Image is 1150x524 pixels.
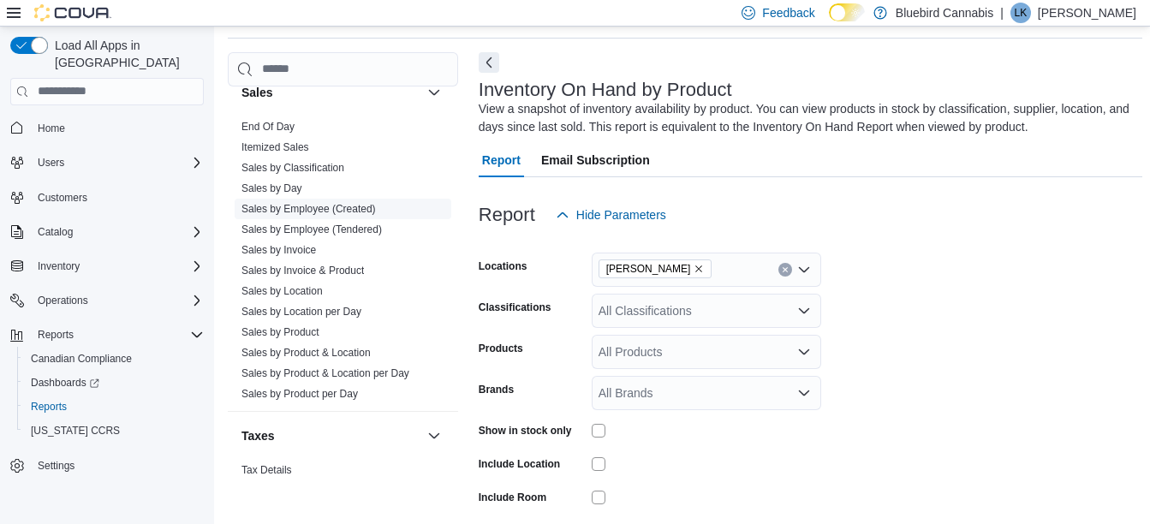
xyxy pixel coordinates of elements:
[606,260,691,277] span: [PERSON_NAME]
[3,116,211,140] button: Home
[241,387,358,401] span: Sales by Product per Day
[241,366,409,380] span: Sales by Product & Location per Day
[479,80,732,100] h3: Inventory On Hand by Product
[31,325,80,345] button: Reports
[479,457,560,471] label: Include Location
[1038,3,1136,23] p: [PERSON_NAME]
[38,459,74,473] span: Settings
[3,289,211,313] button: Operations
[241,182,302,194] a: Sales by Day
[38,122,65,135] span: Home
[24,348,139,369] a: Canadian Compliance
[479,259,527,273] label: Locations
[17,419,211,443] button: [US_STATE] CCRS
[829,3,865,21] input: Dark Mode
[797,304,811,318] button: Open list of options
[24,396,204,417] span: Reports
[241,202,376,216] span: Sales by Employee (Created)
[1015,3,1028,23] span: LK
[424,82,444,103] button: Sales
[3,453,211,478] button: Settings
[31,187,204,208] span: Customers
[694,264,704,274] button: Remove Almonte from selection in this group
[241,84,420,101] button: Sales
[31,352,132,366] span: Canadian Compliance
[241,120,295,134] span: End Of Day
[38,225,73,239] span: Catalog
[241,347,371,359] a: Sales by Product & Location
[241,84,273,101] h3: Sales
[31,256,86,277] button: Inventory
[24,396,74,417] a: Reports
[241,223,382,235] a: Sales by Employee (Tendered)
[3,220,211,244] button: Catalog
[1000,3,1004,23] p: |
[38,156,64,170] span: Users
[241,161,344,175] span: Sales by Classification
[241,325,319,339] span: Sales by Product
[797,345,811,359] button: Open list of options
[31,117,204,139] span: Home
[3,323,211,347] button: Reports
[797,386,811,400] button: Open list of options
[38,191,87,205] span: Customers
[479,52,499,73] button: Next
[241,367,409,379] a: Sales by Product & Location per Day
[17,395,211,419] button: Reports
[31,118,72,139] a: Home
[241,162,344,174] a: Sales by Classification
[228,460,458,508] div: Taxes
[241,203,376,215] a: Sales by Employee (Created)
[482,143,521,177] span: Report
[241,427,420,444] button: Taxes
[241,243,316,257] span: Sales by Invoice
[241,427,275,444] h3: Taxes
[479,424,572,438] label: Show in stock only
[34,4,111,21] img: Cova
[241,306,361,318] a: Sales by Location per Day
[241,388,358,400] a: Sales by Product per Day
[31,376,99,390] span: Dashboards
[241,223,382,236] span: Sales by Employee (Tendered)
[3,151,211,175] button: Users
[241,140,309,154] span: Itemized Sales
[31,456,81,476] a: Settings
[1010,3,1031,23] div: Luma Khoury
[241,121,295,133] a: End Of Day
[599,259,712,278] span: Almonte
[24,348,204,369] span: Canadian Compliance
[24,420,204,441] span: Washington CCRS
[479,205,535,225] h3: Report
[48,37,204,71] span: Load All Apps in [GEOGRAPHIC_DATA]
[31,222,80,242] button: Catalog
[38,294,88,307] span: Operations
[24,420,127,441] a: [US_STATE] CCRS
[896,3,993,23] p: Bluebird Cannabis
[31,222,204,242] span: Catalog
[829,21,830,22] span: Dark Mode
[241,464,292,476] a: Tax Details
[31,325,204,345] span: Reports
[17,371,211,395] a: Dashboards
[31,188,94,208] a: Customers
[479,342,523,355] label: Products
[31,455,204,476] span: Settings
[479,100,1134,136] div: View a snapshot of inventory availability by product. You can view products in stock by classific...
[31,424,120,438] span: [US_STATE] CCRS
[31,290,95,311] button: Operations
[762,4,814,21] span: Feedback
[479,491,546,504] label: Include Room
[778,263,792,277] button: Clear input
[241,244,316,256] a: Sales by Invoice
[241,463,292,477] span: Tax Details
[241,182,302,195] span: Sales by Day
[24,372,204,393] span: Dashboards
[17,347,211,371] button: Canadian Compliance
[31,400,67,414] span: Reports
[31,290,204,311] span: Operations
[3,254,211,278] button: Inventory
[241,264,364,277] span: Sales by Invoice & Product
[241,326,319,338] a: Sales by Product
[479,301,551,314] label: Classifications
[241,346,371,360] span: Sales by Product & Location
